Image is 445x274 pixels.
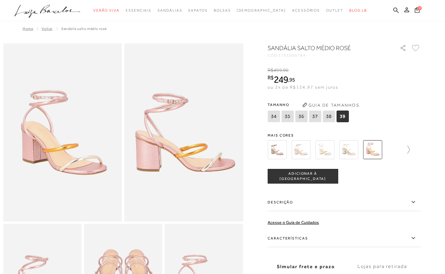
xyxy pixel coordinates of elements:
h1: SANDÁLIA SALTO MÉDIO ROSÉ [268,44,382,52]
span: 39 [336,111,349,122]
span: Verão Viva [93,8,120,13]
span: BLOG LB [349,8,367,13]
button: 3 [413,7,421,15]
span: ou 2x de R$124,97 sem juros [268,85,338,90]
a: noSubCategoriesText [292,5,320,16]
a: BLOG LB [349,5,367,16]
label: Características [268,229,421,247]
span: 34 [268,111,280,122]
span: Acessórios [292,8,320,13]
a: Voltar [42,27,53,31]
a: noSubCategoriesText [237,5,286,16]
img: image [3,43,122,221]
span: Outlet [326,8,343,13]
button: Guia de Tamanhos [300,100,361,110]
a: noSubCategoriesText [126,5,151,16]
span: 249 [274,74,288,85]
span: 37 [309,111,321,122]
span: 3 [417,6,422,10]
label: Descrição [268,193,421,211]
span: SANDÁLIA SALTO MÉDIO ROSÉ [61,27,107,31]
img: SANDÁLIA DE SALTO BLOCO MÉDIO EM METALIZADO PRATA DE TIRAS FINAS [291,140,310,159]
img: SANDÁLIA DE SALTO MÉDIO EM METALIZADO PRATA MULTICOR [315,140,334,159]
span: Essenciais [126,8,151,13]
a: noSubCategoriesText [214,5,231,16]
span: 499 [273,68,282,73]
div: CÓD: [268,53,390,57]
span: Mais cores [268,133,421,137]
img: SANDÁLIA DE SALTO MÉDIO EM VERNIZ OFF WHITE [339,140,358,159]
i: , [288,77,295,82]
span: Sandálias [158,8,182,13]
i: R$ [268,75,274,80]
i: R$ [268,68,273,73]
img: SANDÁLIA DE SALTO BLOCO MÉDIO EM METALIZADO DOURADO DE TIRAS FINAS [268,140,287,159]
img: image [124,43,243,221]
img: SANDÁLIA SALTO MÉDIO ROSÉ [363,140,382,159]
span: 36 [295,111,307,122]
a: Acesse o Guia de Cuidados [268,220,319,225]
a: noSubCategoriesText [188,5,207,16]
span: 95 [289,76,295,83]
span: Bolsas [214,8,231,13]
i: , [282,68,289,73]
a: noSubCategoriesText [158,5,182,16]
span: 35 [281,111,294,122]
a: noSubCategoriesText [326,5,343,16]
span: Tamanho [268,100,350,109]
span: [DEMOGRAPHIC_DATA] [237,8,286,13]
span: Sapatos [188,8,207,13]
span: ADICIONAR À [GEOGRAPHIC_DATA] [268,171,338,182]
span: 90 [283,68,288,73]
span: 38 [323,111,335,122]
a: noSubCategoriesText [93,5,120,16]
button: ADICIONAR À [GEOGRAPHIC_DATA] [268,169,338,184]
a: Home [23,27,33,31]
span: 1161000784 [279,53,306,57]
